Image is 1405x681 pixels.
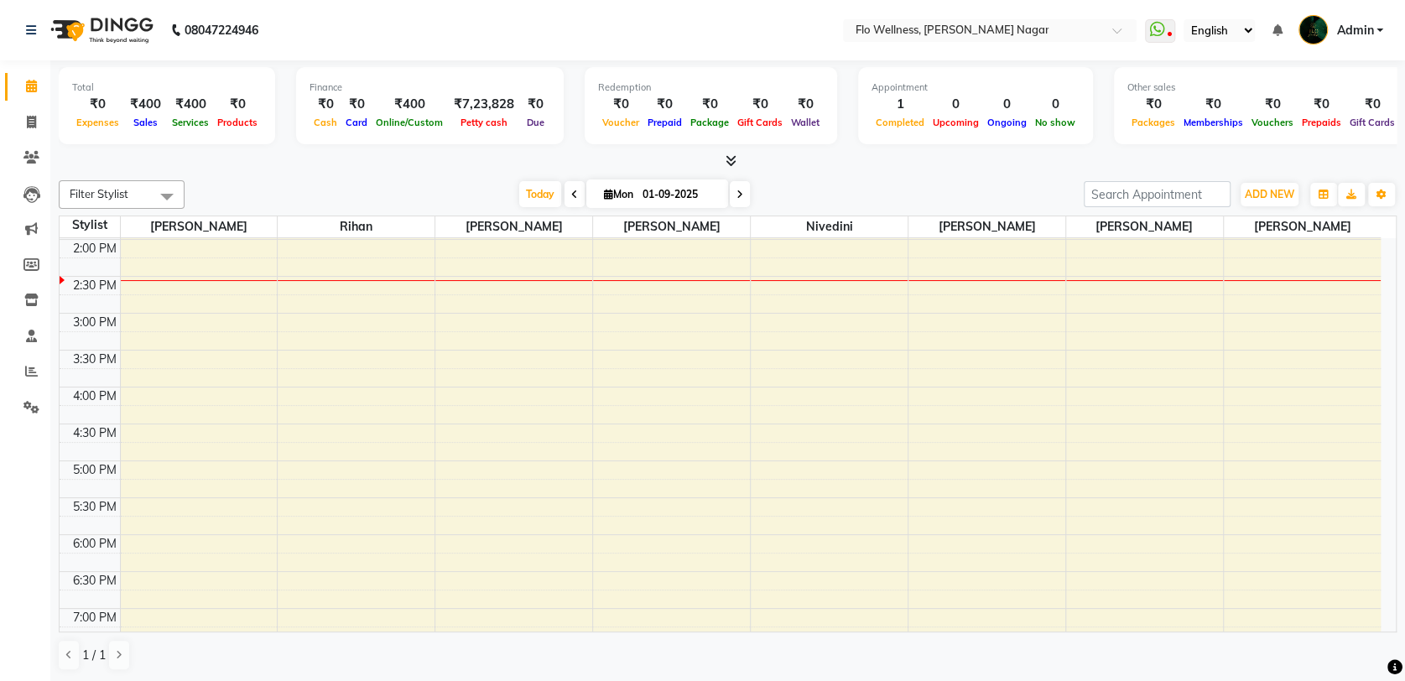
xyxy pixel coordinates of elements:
[1247,117,1298,128] span: Vouchers
[278,216,435,237] span: Rihan
[185,7,258,54] b: 08047224946
[1031,117,1080,128] span: No show
[637,182,721,207] input: 2025-09-01
[1298,95,1345,114] div: ₹0
[983,95,1031,114] div: 0
[341,95,372,114] div: ₹0
[372,95,447,114] div: ₹400
[598,81,824,95] div: Redemption
[70,572,120,590] div: 6:30 PM
[72,95,123,114] div: ₹0
[1179,117,1247,128] span: Memberships
[519,181,561,207] span: Today
[733,95,787,114] div: ₹0
[310,117,341,128] span: Cash
[1241,183,1298,206] button: ADD NEW
[70,387,120,405] div: 4:00 PM
[72,117,123,128] span: Expenses
[1298,117,1345,128] span: Prepaids
[872,81,1080,95] div: Appointment
[123,95,168,114] div: ₹400
[908,216,1065,237] span: [PERSON_NAME]
[643,117,686,128] span: Prepaid
[341,117,372,128] span: Card
[213,117,262,128] span: Products
[1336,22,1373,39] span: Admin
[310,81,550,95] div: Finance
[1084,181,1231,207] input: Search Appointment
[70,314,120,331] div: 3:00 PM
[310,95,341,114] div: ₹0
[929,117,983,128] span: Upcoming
[121,216,278,237] span: [PERSON_NAME]
[521,95,550,114] div: ₹0
[686,95,733,114] div: ₹0
[1127,81,1399,95] div: Other sales
[72,81,262,95] div: Total
[1298,15,1328,44] img: Admin
[1066,216,1223,237] span: [PERSON_NAME]
[456,117,512,128] span: Petty cash
[787,117,824,128] span: Wallet
[872,117,929,128] span: Completed
[751,216,908,237] span: Nivedini
[1224,216,1381,237] span: [PERSON_NAME]
[1031,95,1080,114] div: 0
[70,240,120,257] div: 2:00 PM
[593,216,750,237] span: [PERSON_NAME]
[70,424,120,442] div: 4:30 PM
[983,117,1031,128] span: Ongoing
[43,7,158,54] img: logo
[643,95,686,114] div: ₹0
[70,498,120,516] div: 5:30 PM
[70,187,128,200] span: Filter Stylist
[1179,95,1247,114] div: ₹0
[70,535,120,553] div: 6:00 PM
[435,216,592,237] span: [PERSON_NAME]
[70,351,120,368] div: 3:30 PM
[1245,188,1294,200] span: ADD NEW
[70,461,120,479] div: 5:00 PM
[686,117,733,128] span: Package
[600,188,637,200] span: Mon
[1247,95,1298,114] div: ₹0
[213,95,262,114] div: ₹0
[1345,95,1399,114] div: ₹0
[1127,95,1179,114] div: ₹0
[70,609,120,626] div: 7:00 PM
[372,117,447,128] span: Online/Custom
[168,95,213,114] div: ₹400
[598,95,643,114] div: ₹0
[447,95,521,114] div: ₹7,23,828
[523,117,549,128] span: Due
[598,117,643,128] span: Voucher
[1127,117,1179,128] span: Packages
[60,216,120,234] div: Stylist
[168,117,213,128] span: Services
[872,95,929,114] div: 1
[129,117,162,128] span: Sales
[733,117,787,128] span: Gift Cards
[787,95,824,114] div: ₹0
[929,95,983,114] div: 0
[1345,117,1399,128] span: Gift Cards
[82,647,106,664] span: 1 / 1
[70,277,120,294] div: 2:30 PM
